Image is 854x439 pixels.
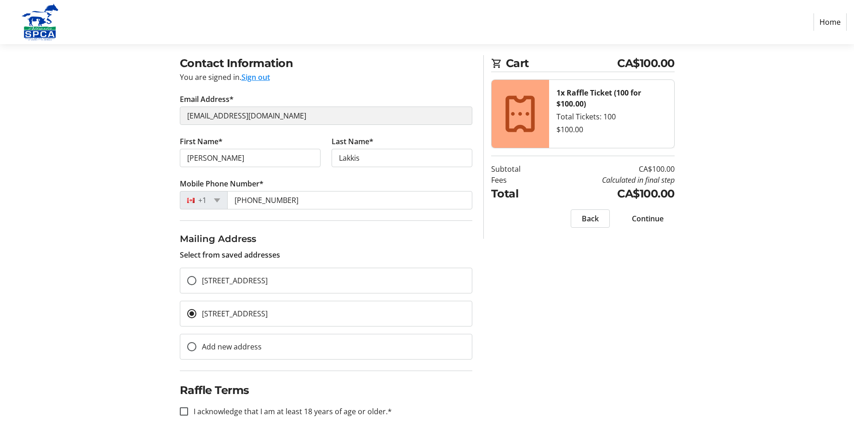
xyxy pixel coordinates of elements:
td: CA$100.00 [544,163,675,174]
td: Fees [491,174,544,186]
span: [STREET_ADDRESS] [202,276,268,286]
td: Total [491,186,544,202]
div: You are signed in. [180,72,472,83]
button: Continue [621,209,675,228]
td: CA$100.00 [544,186,675,202]
div: $100.00 [556,124,667,135]
span: [STREET_ADDRESS] [202,309,268,319]
button: Sign out [241,72,270,83]
img: Alberta SPCA's Logo [7,4,73,40]
label: I acknowledge that I am at least 18 years of age or older.* [188,406,392,417]
td: Subtotal [491,163,544,174]
td: Calculated in final step [544,174,675,186]
label: Add new address [196,341,262,352]
label: Mobile Phone Number* [180,178,264,189]
h3: Mailing Address [180,232,472,246]
div: Total Tickets: 100 [556,111,667,122]
span: Continue [632,213,664,224]
h2: Contact Information [180,55,472,72]
label: Last Name* [332,136,373,147]
input: (506) 234-5678 [227,191,472,209]
label: First Name* [180,136,223,147]
strong: 1x Raffle Ticket (100 for $100.00) [556,88,641,109]
label: Email Address* [180,94,234,105]
button: Back [571,209,610,228]
span: CA$100.00 [617,55,675,72]
h2: Raffle Terms [180,382,472,399]
span: Back [582,213,599,224]
span: Cart [506,55,618,72]
a: Home [814,13,847,31]
div: Select from saved addresses [180,232,472,260]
